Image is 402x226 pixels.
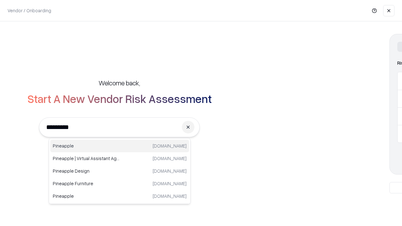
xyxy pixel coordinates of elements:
p: Vendor / Onboarding [8,7,51,14]
p: Pineapple Design [53,168,120,174]
div: Suggestions [49,138,191,204]
p: Pineapple [53,143,120,149]
h5: Welcome back, [99,78,140,87]
p: [DOMAIN_NAME] [153,193,187,199]
p: Pineapple Furniture [53,180,120,187]
p: [DOMAIN_NAME] [153,180,187,187]
p: [DOMAIN_NAME] [153,143,187,149]
h2: Start A New Vendor Risk Assessment [27,92,212,105]
p: [DOMAIN_NAME] [153,155,187,162]
p: Pineapple | Virtual Assistant Agency [53,155,120,162]
p: Pineapple [53,193,120,199]
p: [DOMAIN_NAME] [153,168,187,174]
